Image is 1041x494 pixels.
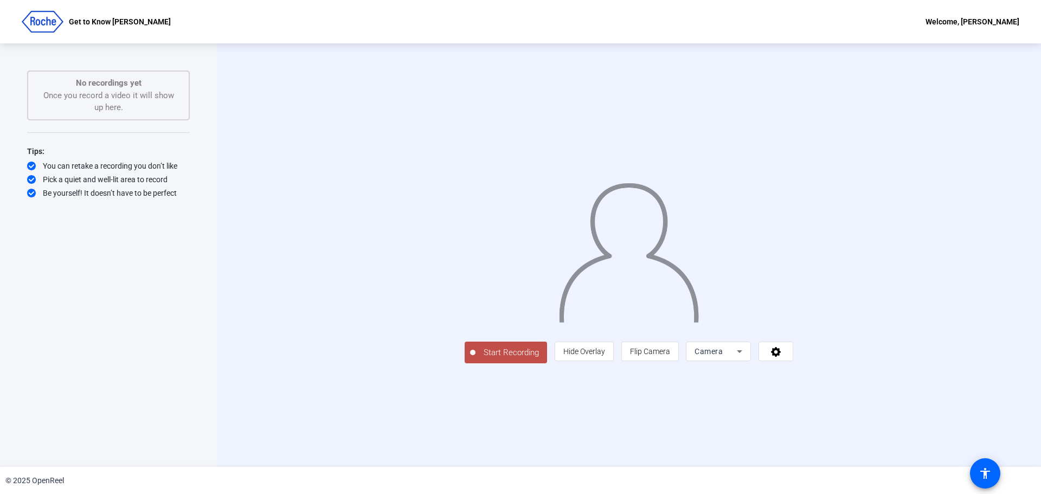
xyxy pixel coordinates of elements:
[5,475,64,486] div: © 2025 OpenReel
[39,77,178,89] p: No recordings yet
[563,347,605,356] span: Hide Overlay
[475,347,547,359] span: Start Recording
[630,347,670,356] span: Flip Camera
[979,467,992,480] mat-icon: accessibility
[27,174,190,185] div: Pick a quiet and well-lit area to record
[27,188,190,198] div: Be yourself! It doesn’t have to be perfect
[926,15,1019,28] div: Welcome, [PERSON_NAME]
[39,77,178,114] div: Once you record a video it will show up here.
[27,161,190,171] div: You can retake a recording you don’t like
[695,347,723,356] span: Camera
[555,342,614,361] button: Hide Overlay
[621,342,679,361] button: Flip Camera
[465,342,547,363] button: Start Recording
[22,11,63,33] img: OpenReel logo
[27,145,190,158] div: Tips:
[558,175,700,323] img: overlay
[69,15,171,28] p: Get to Know [PERSON_NAME]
